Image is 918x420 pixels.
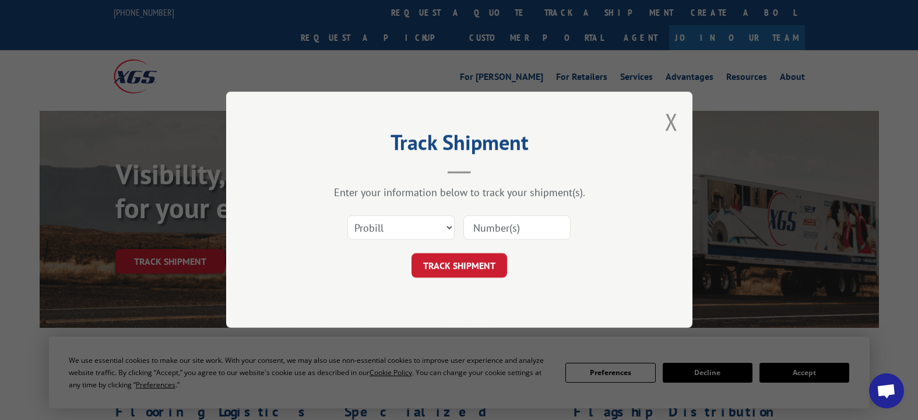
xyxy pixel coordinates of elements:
button: Close modal [665,106,678,137]
div: Enter your information below to track your shipment(s). [284,186,634,199]
input: Number(s) [463,216,571,240]
div: Open chat [869,373,904,408]
button: TRACK SHIPMENT [411,254,507,278]
h2: Track Shipment [284,134,634,156]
